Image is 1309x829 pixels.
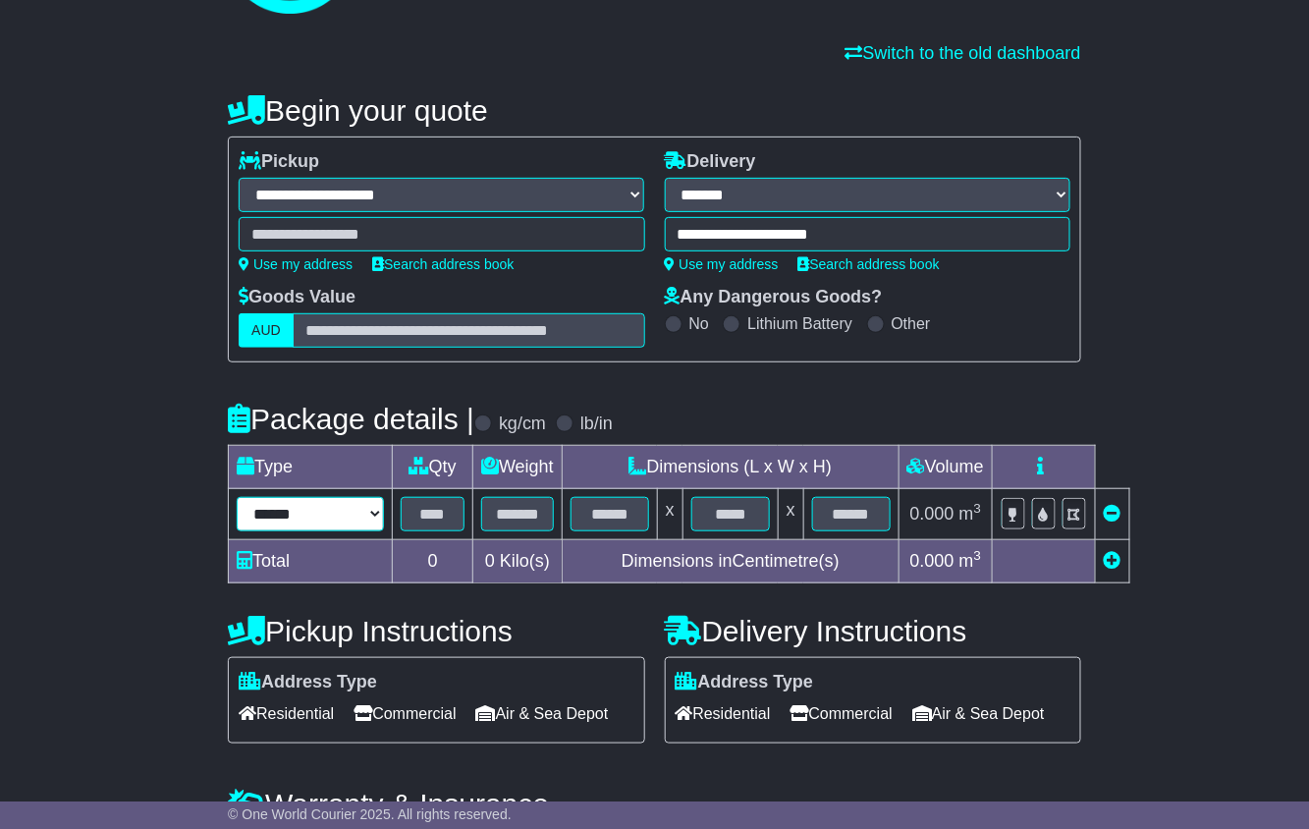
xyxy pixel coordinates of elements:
label: AUD [239,313,294,348]
td: Dimensions in Centimetre(s) [562,540,899,583]
label: No [689,314,709,333]
label: Address Type [239,672,377,693]
a: Search address book [798,256,940,272]
a: Add new item [1104,551,1121,571]
a: Remove this item [1104,504,1121,524]
span: Commercial [354,698,456,729]
span: 0.000 [910,551,954,571]
label: kg/cm [499,414,546,435]
label: Lithium Battery [747,314,852,333]
span: © One World Courier 2025. All rights reserved. [228,806,512,822]
span: Residential [239,698,334,729]
span: Air & Sea Depot [476,698,609,729]
span: Air & Sea Depot [912,698,1045,729]
label: Address Type [676,672,814,693]
span: Residential [676,698,771,729]
h4: Delivery Instructions [665,615,1081,647]
td: Weight [473,446,563,489]
h4: Pickup Instructions [228,615,644,647]
td: x [657,489,682,540]
span: m [959,504,982,524]
h4: Begin your quote [228,94,1081,127]
span: 0 [485,551,495,571]
sup: 3 [974,501,982,516]
label: Delivery [665,151,756,173]
a: Use my address [239,256,353,272]
span: Commercial [791,698,893,729]
h4: Warranty & Insurance [228,788,1081,820]
td: Qty [393,446,473,489]
a: Switch to the old dashboard [845,43,1081,63]
label: lb/in [580,414,613,435]
label: Other [892,314,931,333]
td: Type [229,446,393,489]
td: Total [229,540,393,583]
label: Any Dangerous Goods? [665,287,883,308]
h4: Package details | [228,403,474,435]
label: Goods Value [239,287,355,308]
a: Use my address [665,256,779,272]
td: Dimensions (L x W x H) [562,446,899,489]
span: m [959,551,982,571]
label: Pickup [239,151,319,173]
td: Volume [899,446,992,489]
a: Search address book [372,256,514,272]
td: Kilo(s) [473,540,563,583]
sup: 3 [974,548,982,563]
td: x [778,489,803,540]
td: 0 [393,540,473,583]
span: 0.000 [910,504,954,524]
